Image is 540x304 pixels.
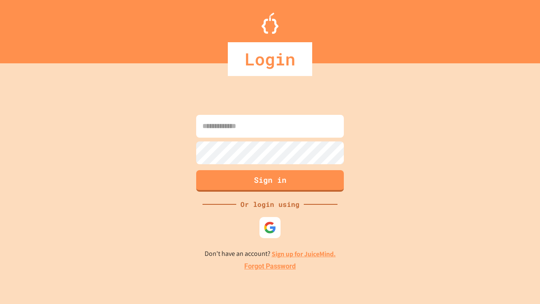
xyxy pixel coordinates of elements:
[262,13,278,34] img: Logo.svg
[236,199,304,209] div: Or login using
[264,221,276,234] img: google-icon.svg
[244,261,296,271] a: Forgot Password
[196,170,344,192] button: Sign in
[505,270,532,296] iframe: chat widget
[272,250,336,258] a: Sign up for JuiceMind.
[470,233,532,269] iframe: chat widget
[228,42,312,76] div: Login
[205,249,336,259] p: Don't have an account?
